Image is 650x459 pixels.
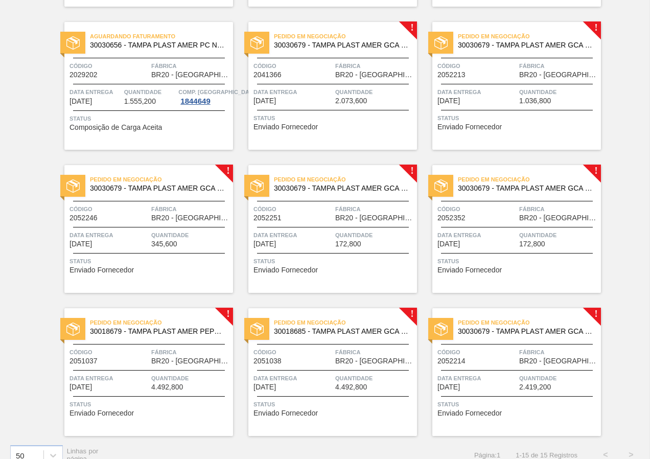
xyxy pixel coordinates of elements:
span: Quantidade [519,87,598,97]
span: Data Entrega [69,230,149,240]
span: Status [253,256,414,266]
span: Quantidade [519,230,598,240]
span: Quantidade [335,87,414,97]
span: Enviado Fornecedor [437,123,502,131]
span: 1.036,800 [519,97,551,105]
span: Data Entrega [253,230,333,240]
span: Pedido em Negociação [90,174,233,185]
span: BR20 - Sapucaia [335,71,414,79]
span: Status [69,113,230,124]
span: Fábrica [519,347,598,357]
span: Data Entrega [253,87,333,97]
span: Status [437,399,598,409]
span: Data Entrega [437,373,517,383]
span: 30030679 - TAMPA PLAST AMER GCA ZERO NIV24 [458,41,593,49]
a: !statusPedido em Negociação30030679 - TAMPA PLAST AMER GCA ZERO NIV24Código2052352FábricaBR20 - [... [417,165,601,293]
img: status [434,323,448,336]
span: Aguardando Faturamento [90,31,233,41]
span: 20/11/2025 [253,240,276,248]
span: Código [69,204,149,214]
span: Quantidade [335,230,414,240]
span: 172,800 [335,240,361,248]
span: Quantidade [519,373,598,383]
span: Pedido em Negociação [90,317,233,328]
span: 23/12/2025 [437,383,460,391]
span: BR20 - Sapucaia [519,357,598,365]
span: 29/10/2025 [69,98,92,105]
span: 4.492,800 [335,383,367,391]
span: Quantidade [335,373,414,383]
a: !statusPedido em Negociação30030679 - TAMPA PLAST AMER GCA ZERO NIV24Código2052251FábricaBR20 - [... [233,165,417,293]
span: 2052246 [69,214,98,222]
span: Comp. Carga [178,87,258,97]
span: 18/11/2025 [69,240,92,248]
span: 2052352 [437,214,466,222]
a: !statusPedido em Negociação30030679 - TAMPA PLAST AMER GCA ZERO NIV24Código2052246FábricaBR20 - [... [49,165,233,293]
span: Status [437,256,598,266]
a: !statusPedido em Negociação30018685 - TAMPA PLAST AMER GCA S/LINERCódigo2051038FábricaBR20 - [GEO... [233,308,417,436]
span: Fábrica [151,204,230,214]
span: Código [69,61,149,71]
span: 25/11/2025 [437,240,460,248]
span: 2041366 [253,71,282,79]
span: Pedido em Negociação [274,174,417,185]
span: Fábrica [335,347,414,357]
span: 12/11/2025 [253,97,276,105]
span: 172,800 [519,240,545,248]
span: Código [253,61,333,71]
span: Composição de Carga Aceita [69,124,162,131]
span: 30030679 - TAMPA PLAST AMER GCA ZERO NIV24 [458,328,593,335]
span: BR20 - Sapucaia [519,214,598,222]
span: 13/11/2025 [437,97,460,105]
span: Código [437,347,517,357]
span: 2.073,600 [335,97,367,105]
span: Enviado Fornecedor [253,123,318,131]
span: 4.492,800 [151,383,183,391]
span: Quantidade [151,373,230,383]
img: status [250,36,264,50]
span: BR20 - Sapucaia [519,71,598,79]
a: !statusPedido em Negociação30030679 - TAMPA PLAST AMER GCA ZERO NIV24Código2052214FábricaBR20 - [... [417,308,601,436]
span: Fábrica [335,61,414,71]
span: 30030679 - TAMPA PLAST AMER GCA ZERO NIV24 [274,41,409,49]
span: Código [253,204,333,214]
span: 30018679 - TAMPA PLAST AMER PEPSI ZERO S/LINER [90,328,225,335]
span: 2052251 [253,214,282,222]
span: Quantidade [124,87,176,97]
span: 01/12/2025 [253,383,276,391]
span: Data Entrega [69,373,149,383]
a: !statusPedido em Negociação30030679 - TAMPA PLAST AMER GCA ZERO NIV24Código2052213FábricaBR20 - [... [417,22,601,150]
span: BR20 - Sapucaia [335,214,414,222]
span: 30030679 - TAMPA PLAST AMER GCA ZERO NIV24 [458,185,593,192]
span: 2051037 [69,357,98,365]
span: 30030679 - TAMPA PLAST AMER GCA ZERO NIV24 [274,185,409,192]
span: Status [253,399,414,409]
span: 1.555,200 [124,98,156,105]
span: BR20 - Sapucaia [151,214,230,222]
span: Status [253,113,414,123]
a: Comp. [GEOGRAPHIC_DATA]1844649 [178,87,230,105]
span: Data Entrega [437,230,517,240]
a: !statusPedido em Negociação30018679 - TAMPA PLAST AMER PEPSI ZERO S/LINERCódigo2051037FábricaBR20... [49,308,233,436]
span: 2051038 [253,357,282,365]
span: BR20 - Sapucaia [151,71,230,79]
span: 26/11/2025 [69,383,92,391]
span: Fábrica [335,204,414,214]
span: Pedido em Negociação [274,317,417,328]
span: Pedido em Negociação [458,174,601,185]
span: Quantidade [151,230,230,240]
span: Código [437,61,517,71]
span: Data Entrega [69,87,122,97]
a: statusAguardando Faturamento30030656 - TAMPA PLAST AMER PC NIV24Código2029202FábricaBR20 - [GEOGR... [49,22,233,150]
span: Pedido em Negociação [458,317,601,328]
img: status [434,36,448,50]
span: Enviado Fornecedor [437,409,502,417]
span: Enviado Fornecedor [69,266,134,274]
img: status [250,179,264,193]
span: Fábrica [519,204,598,214]
span: 30030679 - TAMPA PLAST AMER GCA ZERO NIV24 [90,185,225,192]
span: Fábrica [151,61,230,71]
span: BR20 - Sapucaia [335,357,414,365]
span: Status [69,256,230,266]
span: Enviado Fornecedor [437,266,502,274]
